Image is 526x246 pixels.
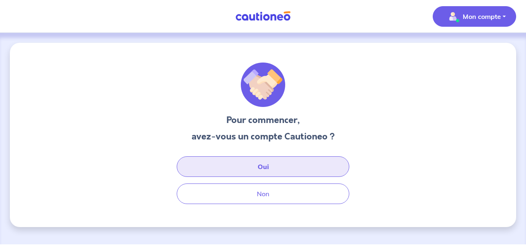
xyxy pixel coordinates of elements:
button: illu_account_valid_menu.svgMon compte [433,6,516,27]
img: Cautioneo [232,11,294,21]
p: Mon compte [463,12,501,21]
h3: avez-vous un compte Cautioneo ? [191,130,335,143]
img: illu_welcome.svg [241,63,285,107]
h3: Pour commencer, [191,114,335,127]
button: Non [177,183,349,204]
img: illu_account_valid_menu.svg [446,10,459,23]
button: Oui [177,156,349,177]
